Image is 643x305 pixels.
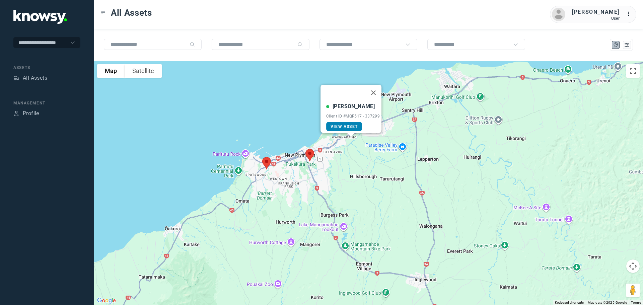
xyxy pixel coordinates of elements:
span: Map data ©2025 Google [588,301,627,304]
img: Application Logo [13,10,67,24]
div: Profile [23,109,39,118]
div: Client ID #MQR517 - 337299 [326,114,380,119]
div: List [624,42,630,48]
button: Show street map [97,64,125,78]
a: View Asset [326,122,362,131]
a: AssetsAll Assets [13,74,47,82]
div: Assets [13,65,80,71]
div: : [626,10,634,19]
div: Management [13,100,80,106]
span: View Asset [331,124,358,129]
a: Terms (opens in new tab) [631,301,641,304]
div: All Assets [23,74,47,82]
img: avatar.png [552,8,565,21]
button: Close [365,85,381,101]
div: Map [613,42,619,48]
div: Toggle Menu [101,10,105,15]
tspan: ... [627,11,633,16]
div: User [572,16,620,21]
div: Search [190,42,195,47]
button: Drag Pegman onto the map to open Street View [626,284,640,297]
button: Show satellite imagery [125,64,162,78]
img: Google [95,296,118,305]
div: : [626,10,634,18]
a: ProfileProfile [13,109,39,118]
button: Toggle fullscreen view [626,64,640,78]
button: Keyboard shortcuts [555,300,584,305]
div: [PERSON_NAME] [333,102,375,110]
div: Search [297,42,303,47]
button: Map camera controls [626,259,640,273]
a: Open this area in Google Maps (opens a new window) [95,296,118,305]
div: Assets [13,75,19,81]
div: [PERSON_NAME] [572,8,620,16]
span: All Assets [111,7,152,19]
div: Profile [13,110,19,117]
